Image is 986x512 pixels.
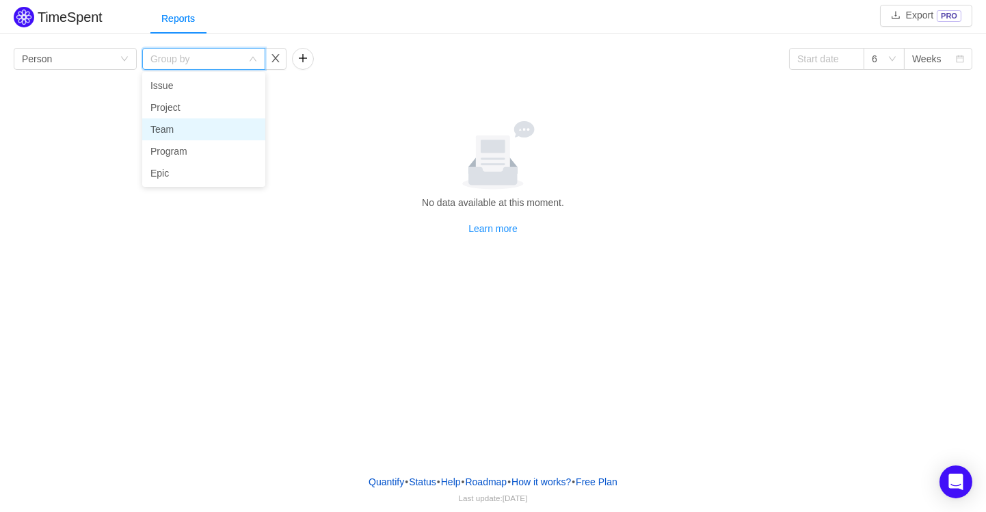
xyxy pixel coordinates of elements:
div: Reports [150,3,206,34]
div: Person [22,49,52,69]
li: Issue [142,75,265,97]
a: Help [440,472,462,492]
div: Group by [150,52,242,66]
li: Project [142,97,265,118]
h2: TimeSpent [38,10,103,25]
a: Learn more [468,223,518,234]
span: • [462,476,465,487]
span: No data available at this moment. [422,197,564,208]
span: • [437,476,440,487]
input: Start date [789,48,864,70]
div: Weeks [912,49,942,69]
i: icon: calendar [956,55,964,64]
i: icon: down [120,55,129,64]
i: icon: down [888,55,896,64]
img: Quantify logo [14,7,34,27]
span: Last update: [459,494,528,502]
li: Team [142,118,265,140]
a: Roadmap [465,472,508,492]
button: icon: plus [292,48,314,70]
span: • [405,476,408,487]
li: Epic [142,162,265,184]
div: Open Intercom Messenger [940,465,972,498]
span: [DATE] [503,494,528,502]
a: Quantify [368,472,405,492]
li: Program [142,140,265,162]
i: icon: down [249,55,257,64]
span: • [572,476,575,487]
button: icon: close [265,48,287,70]
button: icon: downloadExportPRO [880,5,972,27]
button: Free Plan [575,472,618,492]
button: How it works? [511,472,572,492]
span: • [507,476,511,487]
div: 6 [872,49,877,69]
a: Status [408,472,437,492]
